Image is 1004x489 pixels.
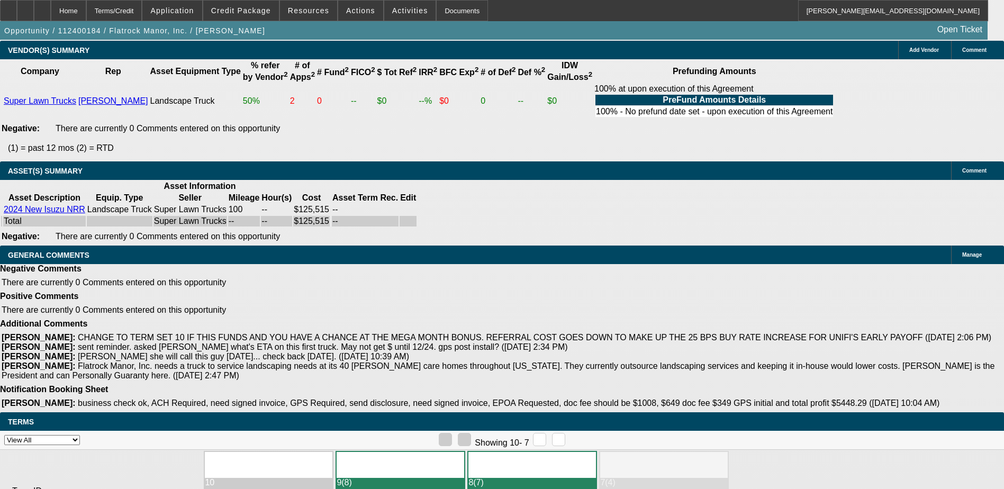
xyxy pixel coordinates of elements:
button: Activities [384,1,436,21]
b: [PERSON_NAME]: [2,361,76,370]
sup: 2 [345,66,348,74]
th: Asset Term Recommendation [332,193,399,203]
span: Activities [392,6,428,15]
sup: 2 [512,66,515,74]
span: CHANGE TO TERM SET 10 IF THIS FUNDS AND YOU HAVE A CHANCE AT THE MEGA MONTH BONUS. REFERRAL COST ... [78,333,991,342]
b: [PERSON_NAME]: [2,352,76,361]
td: Super Lawn Trucks [153,204,227,215]
td: 100% - No prefund date set - upon execution of this Agreement [595,106,833,117]
sup: 2 [433,66,437,74]
td: 0 [480,84,516,119]
p: 10 [205,478,327,487]
span: Actions [346,6,375,15]
td: $125,515 [293,204,330,215]
span: Application [150,6,194,15]
b: % refer by Vendor [243,61,288,81]
span: VENDOR(S) SUMMARY [8,46,89,55]
b: IRR [419,68,437,77]
b: FICO [351,68,375,77]
button: Actions [338,1,383,21]
span: There are currently 0 Comments entered on this opportunity [2,305,226,314]
b: Seller [178,193,202,202]
span: Comment [962,47,987,53]
b: Negative: [2,124,40,133]
button: Application [142,1,202,21]
td: -- [261,204,292,215]
td: Landscape Truck [87,204,152,215]
sup: 2 [371,66,375,74]
button: Resources [280,1,337,21]
sup: 2 [589,70,592,78]
b: Prefunding Amounts [673,67,756,76]
b: Rep [105,67,121,76]
td: --% [418,84,438,119]
span: sent reminder. asked [PERSON_NAME] what's ETA on this first truck. May not get $ until 12/24. gps... [78,342,568,351]
td: -- [261,216,292,227]
b: # Fund [317,68,349,77]
b: Asset Equipment Type [150,67,241,76]
sup: 2 [475,66,478,74]
b: # of Apps [290,61,315,81]
sup: 2 [413,66,417,74]
td: -- [350,84,376,119]
th: Equip. Type [87,193,152,203]
td: -- [228,216,260,227]
td: $0 [547,84,593,119]
td: $0 [439,84,479,119]
td: $125,515 [293,216,330,227]
b: # of Def [481,68,515,77]
td: -- [332,216,399,227]
sup: 2 [284,70,287,78]
b: Def % [518,68,545,77]
span: business check ok, ACH Required, need signed invoice, GPS Required, send disclosure, need signed ... [78,399,939,408]
b: Mileage [229,193,260,202]
span: There are currently 0 Comments entered on this opportunity [56,232,280,241]
b: Asset Information [164,182,236,191]
b: [PERSON_NAME]: [2,399,76,408]
span: Manage [962,252,982,258]
b: PreFund Amounts Details [663,95,766,104]
button: Credit Package [203,1,279,21]
span: Comment [962,168,987,174]
span: ASSET(S) SUMMARY [8,167,83,175]
td: 0 [316,84,349,119]
span: Add Vendor [909,47,939,53]
td: $0 [377,84,418,119]
td: -- [332,204,399,215]
b: IDW Gain/Loss [547,61,592,81]
td: Landscape Truck [150,84,241,119]
p: 8(7) [468,478,591,487]
td: 100 [228,204,260,215]
p: 9(8) [337,478,459,487]
b: [PERSON_NAME]: [2,333,76,342]
span: [PERSON_NAME] she will call this guy [DATE]... check back [DATE]. ([DATE] 10:39 AM) [78,352,409,361]
sup: 2 [541,66,545,74]
b: Cost [302,193,321,202]
span: Showing 10- 7 [475,438,529,447]
b: Asset Description [8,193,80,202]
td: -- [517,84,546,119]
span: Resources [288,6,329,15]
span: There are currently 0 Comments entered on this opportunity [56,124,280,133]
th: Edit [400,193,417,203]
a: [PERSON_NAME] [78,96,148,105]
span: Credit Package [211,6,271,15]
span: There are currently 0 Comments entered on this opportunity [2,278,226,287]
a: Open Ticket [933,21,987,39]
span: Opportunity / 112400184 / Flatrock Manor, Inc. / [PERSON_NAME] [4,26,265,35]
div: Total [4,216,85,226]
p: (1) = past 12 mos (2) = RTD [8,143,1004,153]
a: Super Lawn Trucks [4,96,76,105]
span: GENERAL COMMENTS [8,251,89,259]
td: 2 [290,84,315,119]
td: 50% [242,84,288,119]
b: $ Tot Ref [377,68,417,77]
p: 7(4) [600,478,722,487]
b: Hour(s) [261,193,292,202]
sup: 2 [311,70,315,78]
b: Negative: [2,232,40,241]
b: BFC Exp [439,68,478,77]
div: 100% at upon execution of this Agreement [594,84,834,118]
b: [PERSON_NAME]: [2,342,76,351]
span: Terms [8,418,34,426]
